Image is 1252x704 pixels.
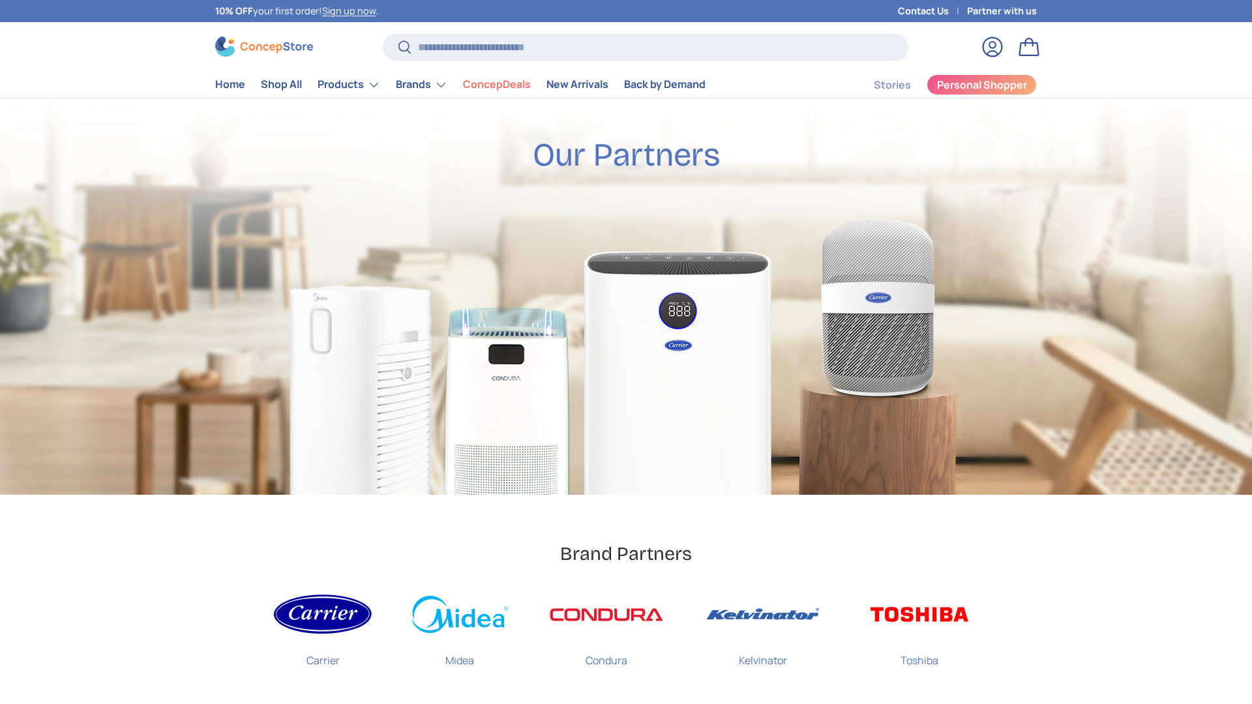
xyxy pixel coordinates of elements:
[318,72,380,98] a: Products
[463,72,531,97] a: ConcepDeals
[739,642,787,668] p: Kelvinator
[533,135,720,175] h2: Our Partners
[306,642,340,668] p: Carrier
[937,80,1027,90] span: Personal Shopper
[548,587,665,679] a: Condura
[215,37,313,57] img: ConcepStore
[215,5,253,17] strong: 10% OFF
[898,4,967,18] a: Contact Us
[215,72,245,97] a: Home
[967,4,1037,18] a: Partner with us
[927,74,1037,95] a: Personal Shopper
[842,72,1037,98] nav: Secondary
[274,587,372,679] a: Carrier
[546,72,608,97] a: New Arrivals
[322,5,376,17] a: Sign up now
[261,72,302,97] a: Shop All
[396,72,447,98] a: Brands
[901,642,938,668] p: Toshiba
[445,642,474,668] p: Midea
[586,642,627,668] p: Condura
[704,587,822,679] a: Kelvinator
[388,72,455,98] summary: Brands
[874,72,911,98] a: Stories
[310,72,388,98] summary: Products
[215,4,378,18] p: your first order! .
[560,542,692,566] h2: Brand Partners
[215,72,706,98] nav: Primary
[411,587,509,679] a: Midea
[861,587,978,679] a: Toshiba
[624,72,706,97] a: Back by Demand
